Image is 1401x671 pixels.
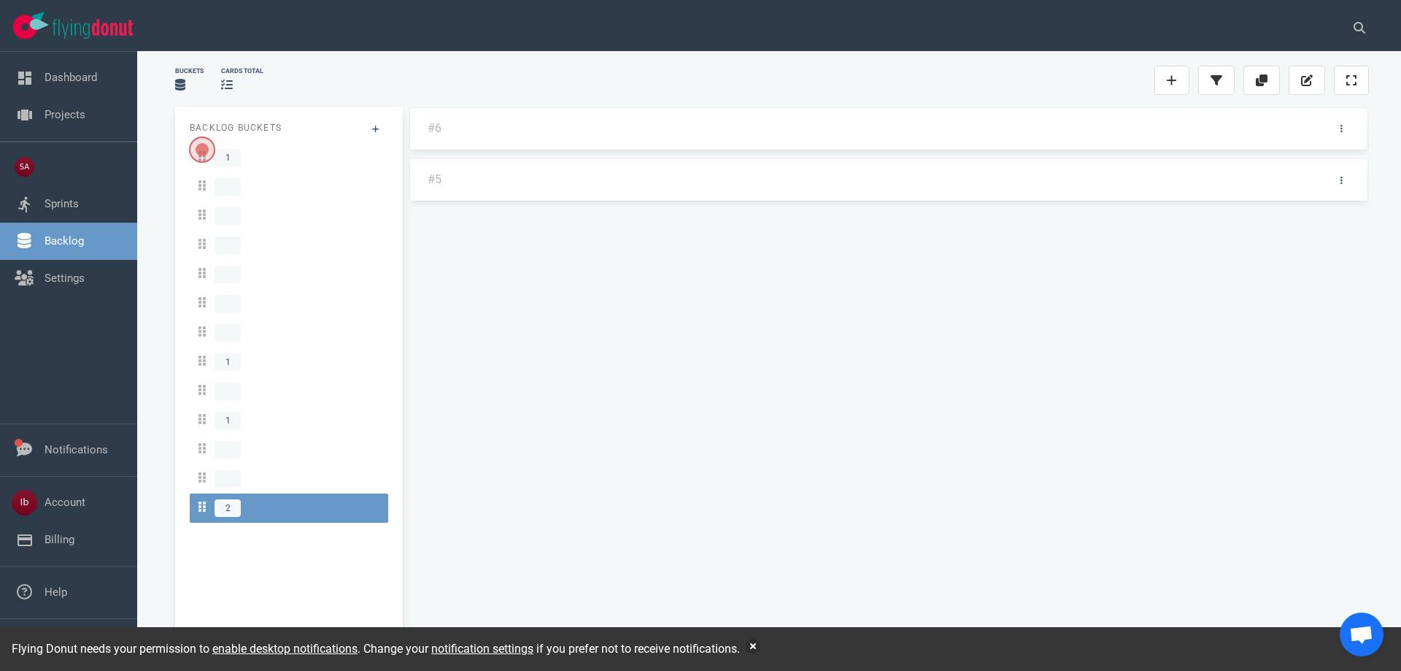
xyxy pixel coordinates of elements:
[215,149,241,166] span: 1
[431,642,533,656] a: notification settings
[190,494,388,523] a: 2
[45,108,85,121] a: Projects
[12,642,358,656] span: Flying Donut needs your permission to
[190,406,388,435] a: 1
[45,234,84,248] a: Backlog
[190,348,388,377] a: 1
[45,443,108,456] a: Notifications
[215,499,241,517] span: 2
[45,496,85,509] a: Account
[215,353,241,371] span: 1
[175,66,204,76] div: Buckets
[45,272,85,285] a: Settings
[45,197,79,210] a: Sprints
[190,143,388,172] a: 1
[45,533,74,546] a: Billing
[189,137,215,163] button: Open the dialog
[358,642,740,656] span: . Change your if you prefer not to receive notifications.
[190,121,388,134] p: Backlog Buckets
[428,121,441,135] a: #6
[53,19,133,39] img: Flying Donut text logo
[221,66,263,76] div: cards total
[45,71,97,84] a: Dashboard
[212,642,358,656] a: enable desktop notifications
[215,412,241,429] span: 1
[1340,613,1383,656] div: Open de chat
[45,586,67,599] a: Help
[428,172,441,186] a: #5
